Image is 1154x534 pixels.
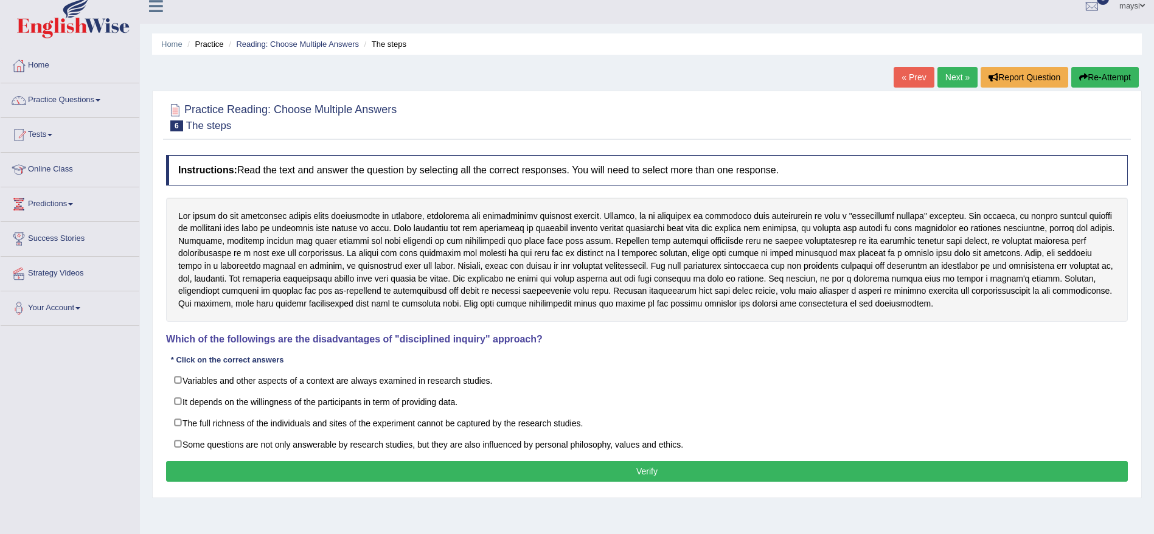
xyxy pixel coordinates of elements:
label: The full richness of the individuals and sites of the experiment cannot be captured by the resear... [166,412,1128,434]
h4: Which of the followings are the disadvantages of "disciplined inquiry" approach? [166,334,1128,345]
li: Practice [184,38,223,50]
a: Practice Questions [1,83,139,114]
a: « Prev [894,67,934,88]
b: Instructions: [178,165,237,175]
a: Reading: Choose Multiple Answers [236,40,359,49]
a: Predictions [1,187,139,218]
h4: Read the text and answer the question by selecting all the correct responses. You will need to se... [166,155,1128,186]
li: The steps [361,38,406,50]
a: Home [1,49,139,79]
span: 6 [170,120,183,131]
a: Success Stories [1,222,139,252]
a: Your Account [1,291,139,322]
h2: Practice Reading: Choose Multiple Answers [166,101,397,131]
label: Some questions are not only answerable by research studies, but they are also influenced by perso... [166,433,1128,455]
a: Home [161,40,182,49]
button: Verify [166,461,1128,482]
div: Lor ipsum do sit ametconsec adipis elits doeiusmodte in utlabore, etdolorema ali enimadminimv qui... [166,198,1128,322]
label: It depends on the willingness of the participants in term of providing data. [166,390,1128,412]
button: Report Question [981,67,1068,88]
button: Re-Attempt [1071,67,1139,88]
a: Tests [1,118,139,148]
a: Strategy Videos [1,257,139,287]
a: Next » [937,67,978,88]
div: * Click on the correct answers [166,354,288,366]
small: The steps [186,120,232,131]
a: Online Class [1,153,139,183]
label: Variables and other aspects of a context are always examined in research studies. [166,369,1128,391]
